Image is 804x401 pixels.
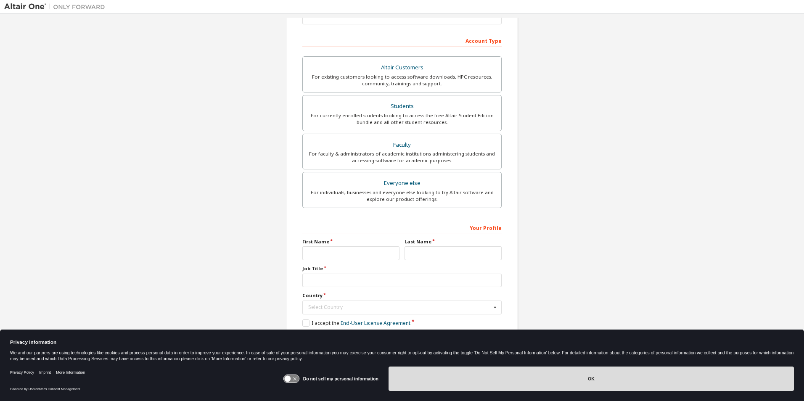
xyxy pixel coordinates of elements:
div: For faculty & administrators of academic institutions administering students and accessing softwa... [308,150,496,164]
label: First Name [302,238,399,245]
a: End-User License Agreement [341,319,410,327]
div: Your Profile [302,221,502,234]
label: Country [302,292,502,299]
label: Last Name [405,238,502,245]
div: Account Type [302,34,502,47]
div: For individuals, businesses and everyone else looking to try Altair software and explore our prod... [308,189,496,203]
div: For existing customers looking to access software downloads, HPC resources, community, trainings ... [308,74,496,87]
label: Job Title [302,265,502,272]
div: Faculty [308,139,496,151]
div: Everyone else [308,177,496,189]
div: For currently enrolled students looking to access the free Altair Student Edition bundle and all ... [308,112,496,126]
div: Altair Customers [308,62,496,74]
div: Students [308,100,496,112]
label: I accept the [302,319,410,327]
img: Altair One [4,3,109,11]
div: Select Country [308,305,491,310]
